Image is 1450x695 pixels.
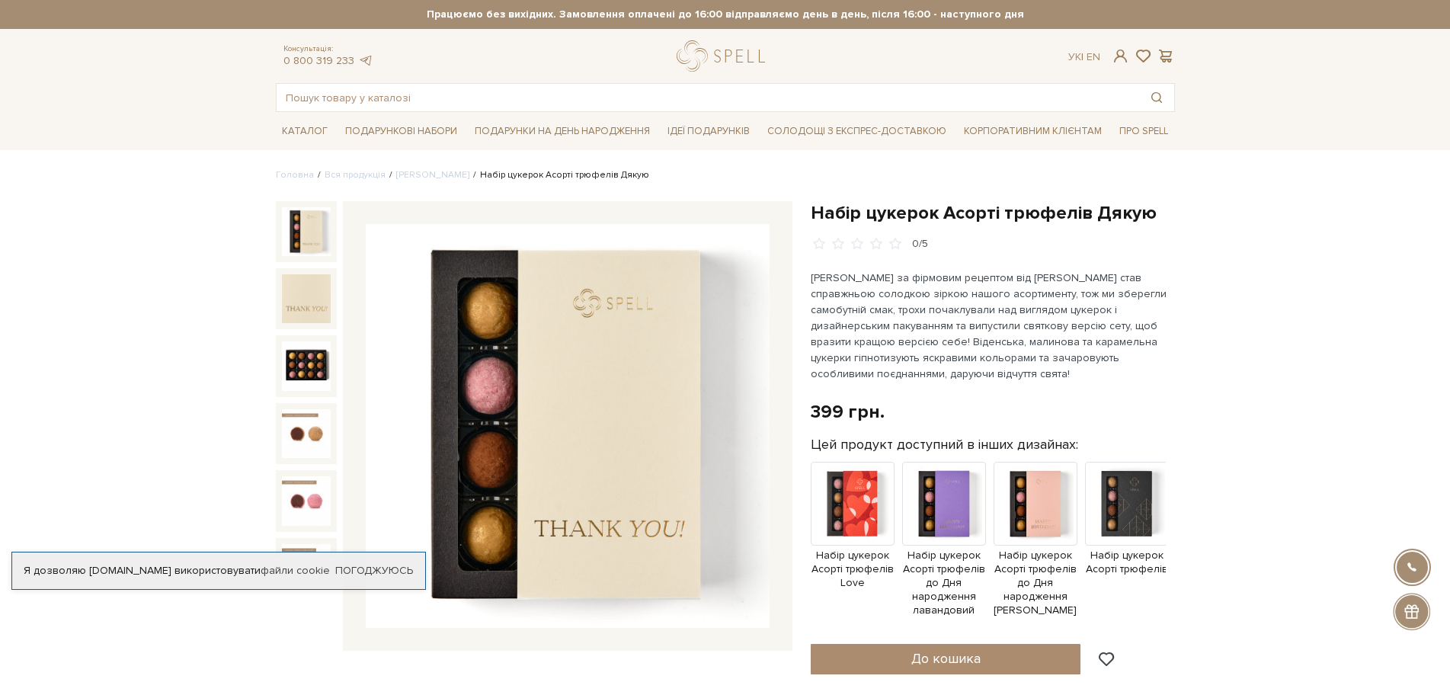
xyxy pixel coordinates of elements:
img: Продукт [902,462,986,546]
a: Набір цукерок Асорті трюфелів [1085,496,1169,576]
span: До кошика [911,650,981,667]
img: Продукт [994,462,1077,546]
a: 0 800 319 233 [283,54,354,67]
a: Головна [276,169,314,181]
a: Ідеї подарунків [661,120,756,143]
span: Набір цукерок Асорті трюфелів Love [811,549,895,591]
span: Набір цукерок Асорті трюфелів до Дня народження [PERSON_NAME] [994,549,1077,618]
div: 0/5 [912,237,928,251]
a: [PERSON_NAME] [396,169,469,181]
a: Корпоративним клієнтам [958,120,1108,143]
a: Набір цукерок Асорті трюфелів до Дня народження лавандовий [902,496,986,618]
img: Набір цукерок Асорті трюфелів Дякую [282,476,331,525]
a: Солодощі з експрес-доставкою [761,118,952,144]
a: Набір цукерок Асорті трюфелів до Дня народження [PERSON_NAME] [994,496,1077,618]
p: [PERSON_NAME] за фірмовим рецептом від [PERSON_NAME] став справжньою солодкою зіркою нашого асорт... [811,270,1168,382]
img: Набір цукерок Асорті трюфелів Дякую [282,341,331,390]
a: telegram [358,54,373,67]
li: Набір цукерок Асорті трюфелів Дякую [469,168,649,182]
div: Ук [1068,50,1100,64]
input: Пошук товару у каталозі [277,84,1139,111]
div: Я дозволяю [DOMAIN_NAME] використовувати [12,564,425,578]
a: Набір цукерок Асорті трюфелів Love [811,496,895,590]
a: Каталог [276,120,334,143]
img: Продукт [811,462,895,546]
a: файли cookie [261,564,330,577]
a: logo [677,40,772,72]
button: До кошика [811,644,1081,674]
strong: Працюємо без вихідних. Замовлення оплачені до 16:00 відправляємо день в день, після 16:00 - насту... [276,8,1175,21]
a: Вся продукція [325,169,386,181]
span: Набір цукерок Асорті трюфелів [1085,549,1169,576]
a: Подарункові набори [339,120,463,143]
img: Набір цукерок Асорті трюфелів Дякую [282,409,331,458]
img: Набір цукерок Асорті трюфелів Дякую [366,224,770,628]
img: Набір цукерок Асорті трюфелів Дякую [282,274,331,323]
span: Консультація: [283,44,373,54]
img: Набір цукерок Асорті трюфелів Дякую [282,207,331,256]
div: 399 грн. [811,400,885,424]
label: Цей продукт доступний в інших дизайнах: [811,436,1078,453]
a: En [1087,50,1100,63]
span: | [1081,50,1083,63]
a: Про Spell [1113,120,1174,143]
h1: Набір цукерок Асорті трюфелів Дякую [811,201,1175,225]
a: Погоджуюсь [335,564,413,578]
img: Набір цукерок Асорті трюфелів Дякую [282,544,331,593]
a: Подарунки на День народження [469,120,656,143]
button: Пошук товару у каталозі [1139,84,1174,111]
span: Набір цукерок Асорті трюфелів до Дня народження лавандовий [902,549,986,618]
img: Продукт [1085,462,1169,546]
